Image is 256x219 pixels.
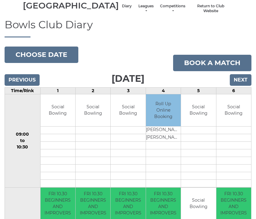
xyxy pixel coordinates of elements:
[230,74,251,86] input: Next
[181,94,216,126] td: Social Bowling
[75,88,110,94] td: 2
[40,88,75,94] td: 1
[5,47,78,63] button: Choose date
[146,126,181,134] td: [PERSON_NAME]
[146,88,181,94] td: 4
[23,1,119,10] div: [GEOGRAPHIC_DATA]
[5,88,41,94] td: Time/Rink
[5,74,40,86] input: Previous
[191,4,230,14] a: Return to Club Website
[76,94,110,126] td: Social Bowling
[146,134,181,141] td: [PERSON_NAME]
[216,88,251,94] td: 6
[5,19,251,37] h1: Bowls Club Diary
[181,88,216,94] td: 5
[122,4,132,9] a: Diary
[111,88,146,94] td: 3
[41,94,75,126] td: Social Bowling
[160,4,185,14] a: Competitions
[5,94,41,188] td: 09:00 to 10:30
[216,94,251,126] td: Social Bowling
[173,55,251,71] a: Book a match
[138,4,154,14] a: Leagues
[146,94,181,126] td: Roll Up Online Booking
[111,94,145,126] td: Social Bowling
